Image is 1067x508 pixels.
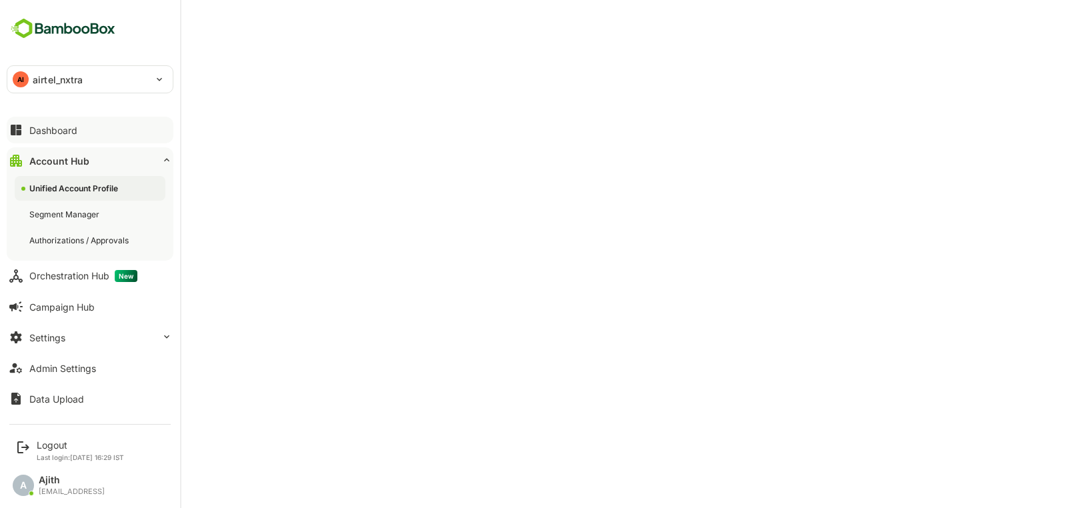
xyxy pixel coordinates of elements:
div: Ajith [39,475,105,486]
span: New [115,270,137,282]
div: Logout [37,439,124,451]
button: Admin Settings [7,355,173,381]
button: Data Upload [7,385,173,412]
div: Admin Settings [29,363,96,374]
div: Settings [29,332,65,343]
div: A [13,475,34,496]
div: AI [13,71,29,87]
div: Authorizations / Approvals [29,235,131,246]
button: Campaign Hub [7,293,173,320]
button: Account Hub [7,147,173,174]
div: Segment Manager [29,209,102,220]
button: Settings [7,324,173,351]
div: Orchestration Hub [29,270,137,282]
button: Dashboard [7,117,173,143]
div: Account Hub [29,155,89,167]
div: [EMAIL_ADDRESS] [39,487,105,496]
div: Dashboard [29,125,77,136]
div: Unified Account Profile [29,183,121,194]
img: BambooboxFullLogoMark.5f36c76dfaba33ec1ec1367b70bb1252.svg [7,16,119,41]
button: Orchestration HubNew [7,263,173,289]
div: Campaign Hub [29,301,95,313]
div: AIairtel_nxtra [7,66,173,93]
p: airtel_nxtra [33,73,83,87]
div: Data Upload [29,393,84,405]
p: Last login: [DATE] 16:29 IST [37,453,124,461]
